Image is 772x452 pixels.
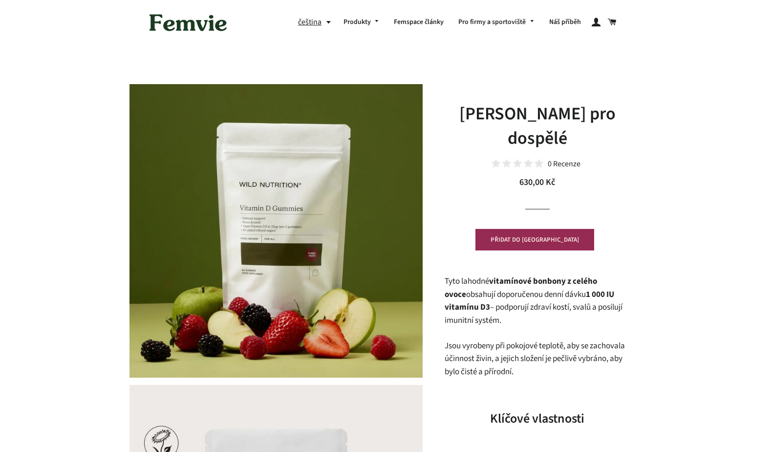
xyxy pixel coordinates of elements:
a: Femspace články [386,10,451,35]
div: 0 Recenze [548,160,580,167]
p: Jsou vyrobeny při pokojové teplotě, aby se zachovala účinnost živin, a jejich složení je pečlivě ... [445,339,630,379]
button: čeština [298,16,336,29]
span: PŘIDAT DO [GEOGRAPHIC_DATA] [491,235,579,244]
strong: vitamínové bonbony z celého ovoce [445,275,597,300]
img: Vitamín D bonbony pro dospělé [129,84,423,378]
iframe: Tidio Chat [652,389,768,435]
span: 630,00 Kč [519,176,555,188]
img: Femvie [144,7,232,38]
a: Náš příběh [542,10,588,35]
h3: Klíčové vlastnosti [445,410,630,428]
p: Tyto lahodné obsahují doporučenou denní dávku – podporují zdraví kostí, svalů a posilují imunitní... [445,275,630,327]
h1: [PERSON_NAME] pro dospělé [445,102,630,151]
a: Produkty [336,10,387,35]
a: Pro firmy a sportoviště [451,10,542,35]
button: PŘIDAT DO [GEOGRAPHIC_DATA] [475,229,594,250]
strong: 1 000 IU vitamínu D3 [445,289,614,314]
